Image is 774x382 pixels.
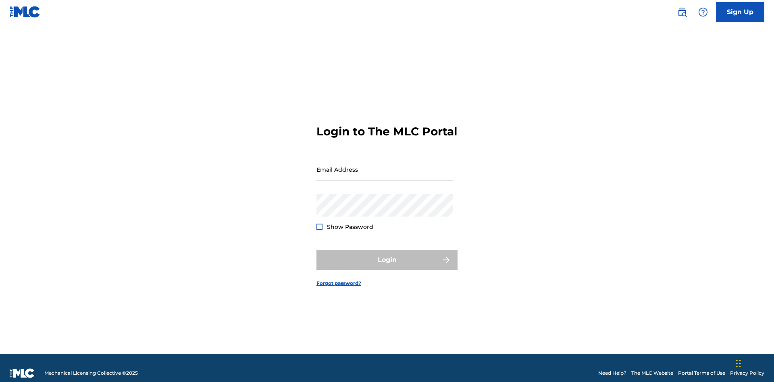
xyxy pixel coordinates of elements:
[730,370,764,377] a: Privacy Policy
[10,6,41,18] img: MLC Logo
[695,4,711,20] div: Help
[631,370,673,377] a: The MLC Website
[316,280,361,287] a: Forgot password?
[327,223,373,230] span: Show Password
[678,370,725,377] a: Portal Terms of Use
[316,125,457,139] h3: Login to The MLC Portal
[736,351,741,376] div: Drag
[598,370,626,377] a: Need Help?
[677,7,687,17] img: search
[698,7,708,17] img: help
[674,4,690,20] a: Public Search
[10,368,35,378] img: logo
[44,370,138,377] span: Mechanical Licensing Collective © 2025
[716,2,764,22] a: Sign Up
[734,343,774,382] iframe: Chat Widget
